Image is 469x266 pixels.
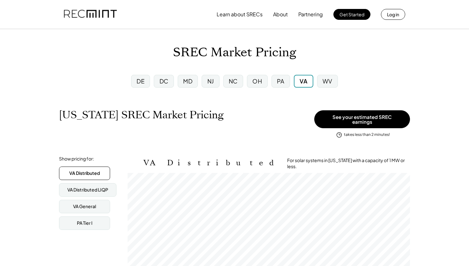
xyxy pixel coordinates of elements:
div: MD [183,77,192,85]
div: takes less than 2 minutes! [344,132,390,137]
button: Partnering [298,8,323,21]
div: Show pricing for: [59,156,94,162]
div: VA Distributed [69,170,100,176]
button: Learn about SRECs [217,8,263,21]
div: OH [252,77,262,85]
div: PA Tier I [77,220,93,226]
h2: VA Distributed [144,158,278,168]
div: DE [137,77,145,85]
div: PA [277,77,285,85]
div: WV [323,77,332,85]
h1: [US_STATE] SREC Market Pricing [59,109,224,121]
div: VA Distributed LIQP [67,187,108,193]
div: VA [300,77,307,85]
div: VA General [73,203,96,210]
img: recmint-logotype%403x.png [64,4,117,25]
button: See your estimated SREC earnings [314,110,410,128]
div: For solar systems in [US_STATE] with a capacity of 1 MW or less. [287,157,410,170]
button: Log in [381,9,405,20]
div: NJ [207,77,214,85]
div: DC [160,77,168,85]
div: NC [229,77,238,85]
h1: SREC Market Pricing [173,45,296,60]
button: Get Started [333,9,370,20]
button: About [273,8,288,21]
